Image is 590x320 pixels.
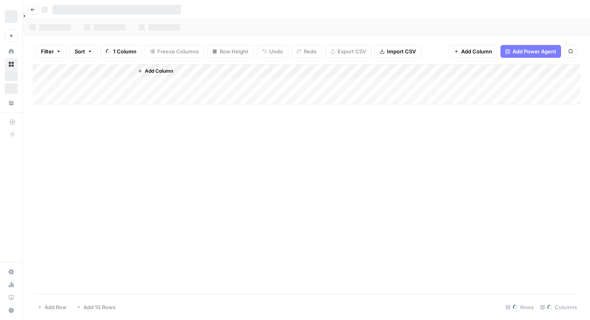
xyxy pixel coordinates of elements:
[220,47,248,55] span: Row Height
[257,45,288,58] button: Undo
[207,45,254,58] button: Row Height
[5,291,18,304] a: Learning Hub
[134,66,176,76] button: Add Column
[71,301,120,314] button: Add 10 Rows
[5,304,18,317] button: Help + Support
[461,47,492,55] span: Add Column
[83,303,116,311] span: Add 10 Rows
[41,47,54,55] span: Filter
[69,45,98,58] button: Sort
[537,301,580,314] div: Columns
[503,301,537,314] div: Rows
[75,47,85,55] span: Sort
[101,45,142,58] button: 1 Column
[449,45,497,58] button: Add Column
[338,47,366,55] span: Export CSV
[5,96,18,109] a: Your Data
[5,278,18,291] a: Usage
[325,45,371,58] button: Export CSV
[500,45,561,58] button: Add Power Agent
[157,47,199,55] span: Freeze Columns
[36,45,66,58] button: Filter
[145,45,204,58] button: Freeze Columns
[304,47,317,55] span: Redo
[269,47,283,55] span: Undo
[387,47,416,55] span: Import CSV
[33,301,71,314] button: Add Row
[113,47,136,55] span: 1 Column
[145,67,173,75] span: Add Column
[291,45,322,58] button: Redo
[5,265,18,278] a: Settings
[5,45,18,58] a: Home
[45,303,67,311] span: Add Row
[5,58,18,71] a: Browse
[374,45,421,58] button: Import CSV
[513,47,556,55] span: Add Power Agent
